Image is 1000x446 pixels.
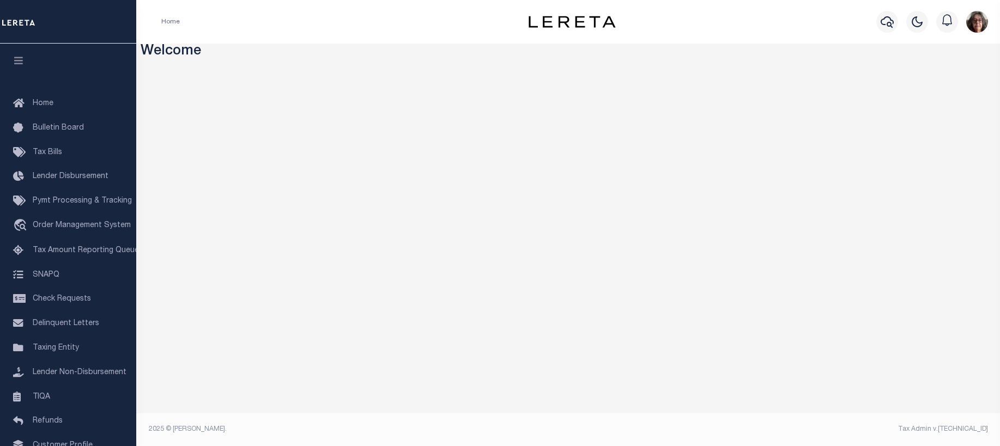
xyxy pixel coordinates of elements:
li: Home [161,17,180,27]
span: Tax Bills [33,149,62,156]
div: Tax Admin v.[TECHNICAL_ID] [577,424,988,434]
span: Home [33,100,53,107]
span: Bulletin Board [33,124,84,132]
span: SNAPQ [33,271,59,278]
span: Refunds [33,417,63,425]
span: Taxing Entity [33,344,79,352]
h3: Welcome [141,44,996,60]
span: Pymt Processing & Tracking [33,197,132,205]
span: Lender Non-Disbursement [33,369,126,376]
img: logo-dark.svg [529,16,616,28]
span: Delinquent Letters [33,320,99,327]
span: Lender Disbursement [33,173,108,180]
i: travel_explore [13,219,31,233]
span: Order Management System [33,222,131,229]
div: 2025 © [PERSON_NAME]. [141,424,568,434]
span: Check Requests [33,295,91,303]
span: Tax Amount Reporting Queue [33,247,139,254]
span: TIQA [33,393,50,400]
